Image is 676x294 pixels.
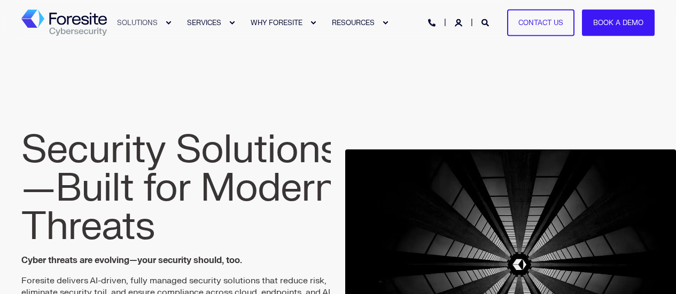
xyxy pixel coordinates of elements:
[455,18,464,27] a: Login
[251,18,302,27] span: WHY FORESITE
[21,131,352,246] h1: Security Solutions—Built for Modern Threats
[21,10,107,36] a: Back to Home
[117,18,158,27] span: SOLUTIONS
[507,9,574,36] a: Contact Us
[21,255,242,266] strong: Cyber threats are evolving—your security should, too.
[332,18,375,27] span: RESOURCES
[21,10,107,36] img: Foresite logo, a hexagon shape of blues with a directional arrow to the right hand side, and the ...
[310,20,316,26] div: Expand WHY FORESITE
[229,20,235,26] div: Expand SERVICES
[382,20,388,26] div: Expand RESOURCES
[481,18,491,27] a: Open Search
[165,20,172,26] div: Expand SOLUTIONS
[582,9,655,36] a: Book a Demo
